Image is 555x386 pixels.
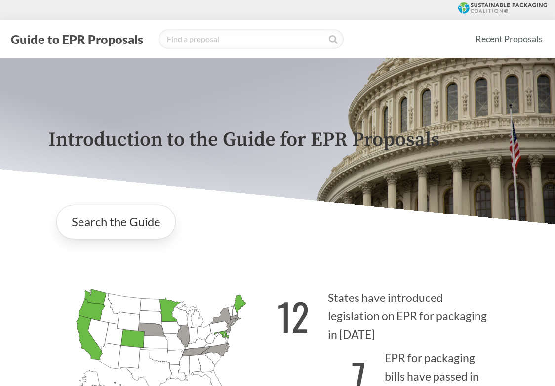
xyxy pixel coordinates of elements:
[159,29,344,49] input: Find a proposal
[8,31,146,47] button: Guide to EPR Proposals
[56,205,176,239] a: Search the Guide
[48,129,507,151] p: Introduction to the Guide for EPR Proposals
[277,289,309,343] strong: 12
[471,28,547,50] a: Recent Proposals
[277,283,507,343] p: States have introduced legislation on EPR for packaging in [DATE]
